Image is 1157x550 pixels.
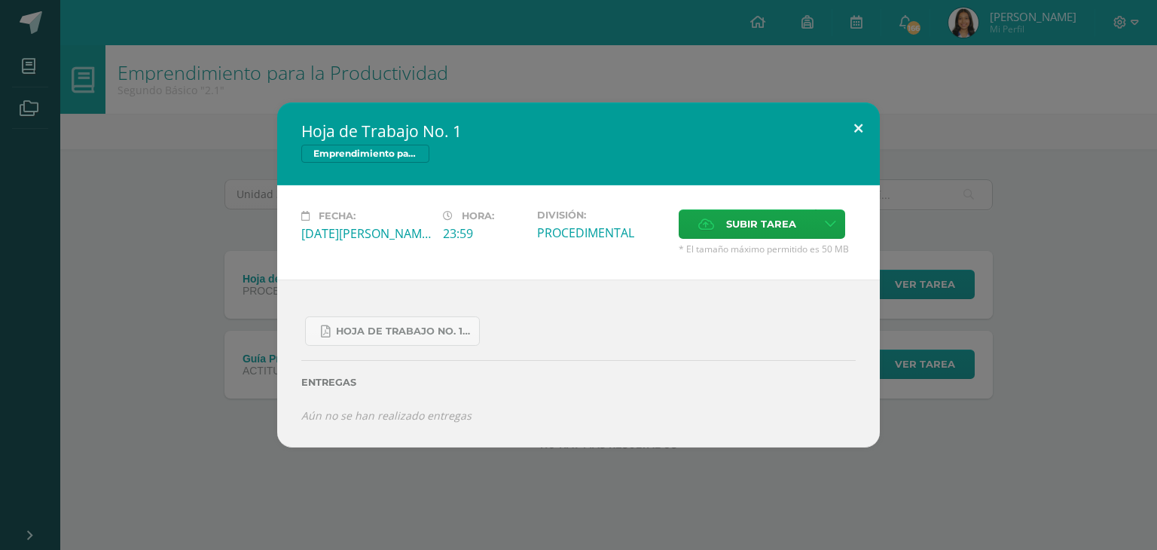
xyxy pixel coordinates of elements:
h2: Hoja de Trabajo No. 1 [301,121,856,142]
div: 23:59 [443,225,525,242]
div: PROCEDIMENTAL [537,225,667,241]
span: Subir tarea [726,210,796,238]
button: Close (Esc) [837,102,880,154]
i: Aún no se han realizado entregas [301,408,472,423]
a: Hoja de Trabajo No. 1.pdf [305,316,480,346]
span: Hoja de Trabajo No. 1.pdf [336,325,472,338]
span: Emprendimiento para la Productividad [301,145,429,163]
label: Entregas [301,377,856,388]
span: * El tamaño máximo permitido es 50 MB [679,243,856,255]
div: [DATE][PERSON_NAME] [301,225,431,242]
label: División: [537,209,667,221]
span: Hora: [462,210,494,222]
span: Fecha: [319,210,356,222]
